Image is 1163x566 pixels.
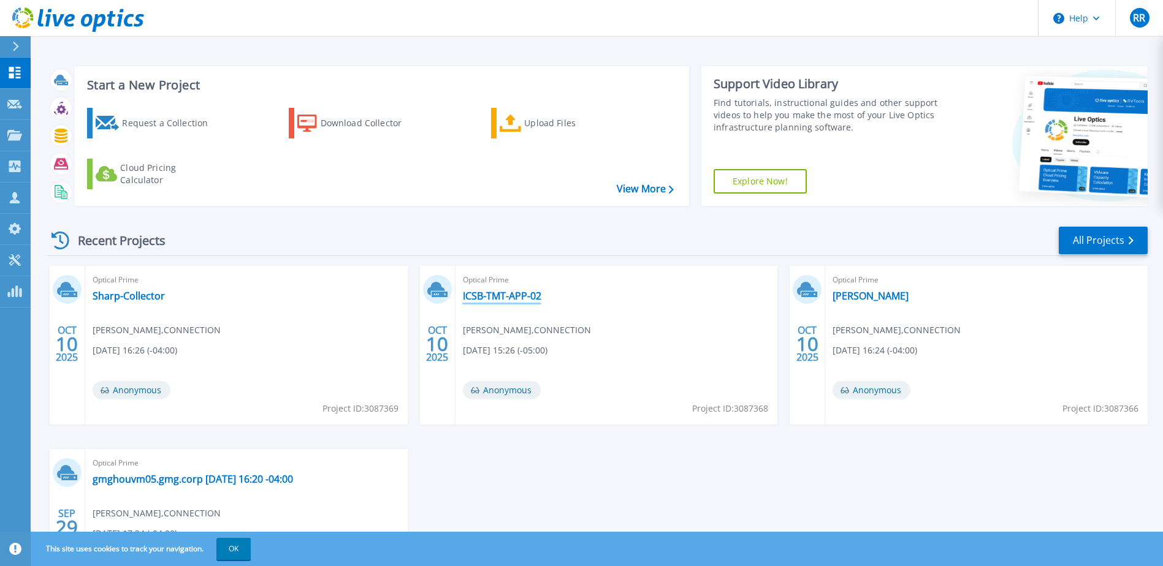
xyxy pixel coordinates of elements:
span: Project ID: 3087366 [1062,402,1138,415]
span: [DATE] 15:26 (-05:00) [463,344,547,357]
div: Find tutorials, instructional guides and other support videos to help you make the most of your L... [714,97,941,134]
div: OCT 2025 [796,322,819,366]
span: RR [1133,13,1145,23]
span: Project ID: 3087368 [692,402,768,415]
span: [PERSON_NAME] , CONNECTION [93,507,221,520]
a: Download Collector [289,108,425,138]
a: Upload Files [491,108,628,138]
div: Cloud Pricing Calculator [120,162,218,186]
div: Recent Projects [47,225,182,255]
span: [DATE] 17:34 (-04:00) [93,527,177,540]
span: 29 [56,522,78,532]
span: Anonymous [463,381,541,399]
span: [PERSON_NAME] , CONNECTION [833,323,961,337]
span: 10 [796,339,818,349]
span: Optical Prime [93,456,400,470]
a: View More [617,183,674,195]
span: 10 [56,339,78,349]
span: Project ID: 3087369 [322,402,398,415]
span: Anonymous [833,381,910,399]
a: ICSB-TMT-APP-02 [463,290,541,302]
a: [PERSON_NAME] [833,290,909,302]
a: Request a Collection [87,108,224,138]
h3: Start a New Project [87,78,673,92]
a: Explore Now! [714,169,807,194]
div: OCT 2025 [55,322,78,366]
a: All Projects [1059,227,1148,254]
span: [DATE] 16:26 (-04:00) [93,344,177,357]
div: OCT 2025 [425,322,449,366]
a: Sharp-Collector [93,290,165,302]
span: This site uses cookies to track your navigation. [34,538,251,560]
span: Anonymous [93,381,170,399]
span: [PERSON_NAME] , CONNECTION [93,323,221,337]
a: Cloud Pricing Calculator [87,159,224,189]
div: Support Video Library [714,76,941,92]
span: Optical Prime [463,273,771,287]
span: [DATE] 16:24 (-04:00) [833,344,917,357]
div: Download Collector [321,111,419,135]
span: 10 [426,339,448,349]
div: Upload Files [524,111,622,135]
span: Optical Prime [93,273,400,287]
span: [PERSON_NAME] , CONNECTION [463,323,591,337]
div: SEP 2020 [55,505,78,549]
a: gmghouvm05.gmg.corp [DATE] 16:20 -04:00 [93,473,293,485]
button: OK [216,538,251,560]
div: Request a Collection [122,111,220,135]
span: Optical Prime [833,273,1140,287]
